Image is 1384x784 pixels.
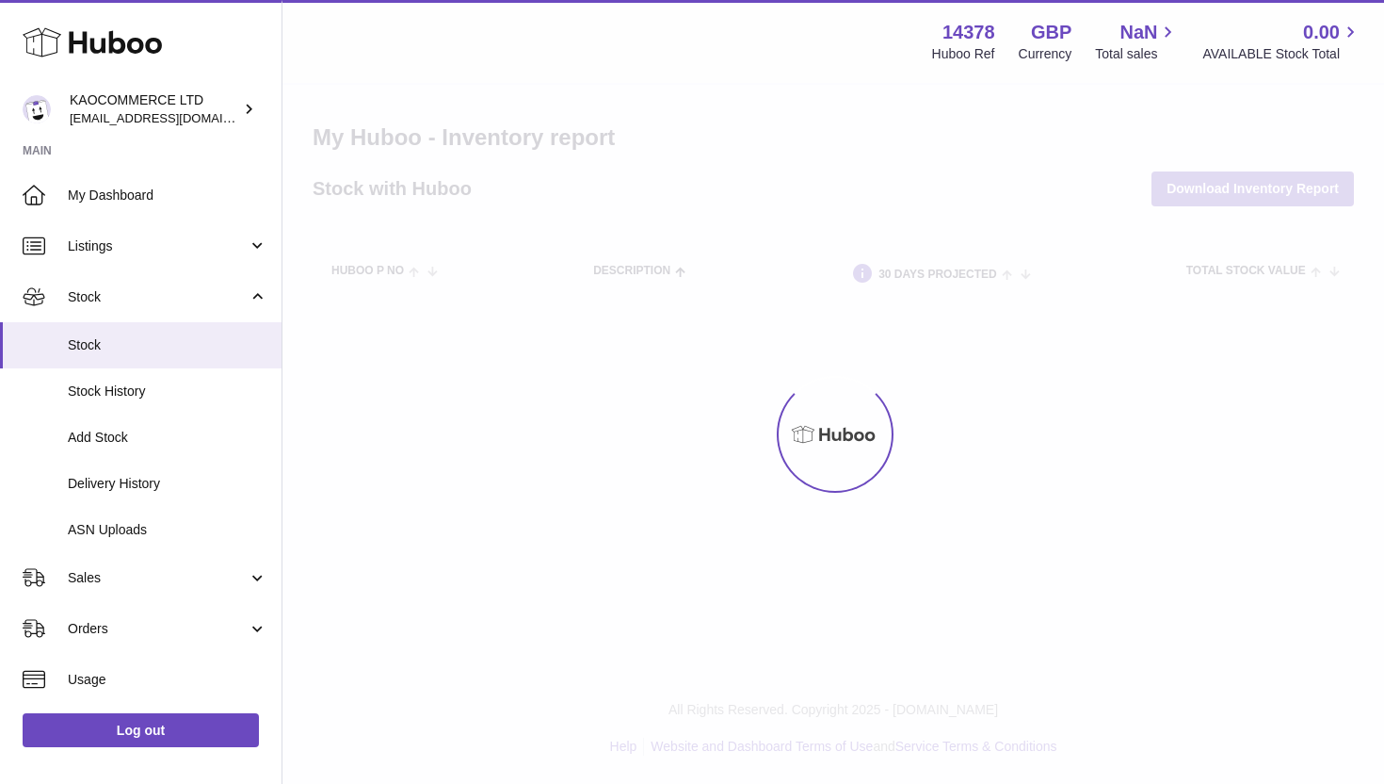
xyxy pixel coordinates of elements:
span: Delivery History [68,475,267,493]
strong: 14378 [942,20,995,45]
span: ASN Uploads [68,521,267,539]
span: Listings [68,237,248,255]
span: Usage [68,671,267,689]
span: Sales [68,569,248,587]
img: hello@lunera.co.uk [23,95,51,123]
div: Currency [1019,45,1072,63]
span: Add Stock [68,429,267,447]
span: My Dashboard [68,187,267,204]
div: Huboo Ref [932,45,995,63]
span: 0.00 [1303,20,1340,45]
span: Stock History [68,383,267,400]
span: Total sales [1095,45,1179,63]
a: Log out [23,713,259,747]
span: [EMAIL_ADDRESS][DOMAIN_NAME] [70,110,277,125]
a: NaN Total sales [1095,20,1179,63]
span: NaN [1119,20,1157,45]
span: Stock [68,336,267,354]
span: AVAILABLE Stock Total [1202,45,1361,63]
strong: GBP [1031,20,1071,45]
span: Stock [68,288,248,306]
a: 0.00 AVAILABLE Stock Total [1202,20,1361,63]
div: KAOCOMMERCE LTD [70,91,239,127]
span: Orders [68,620,248,638]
